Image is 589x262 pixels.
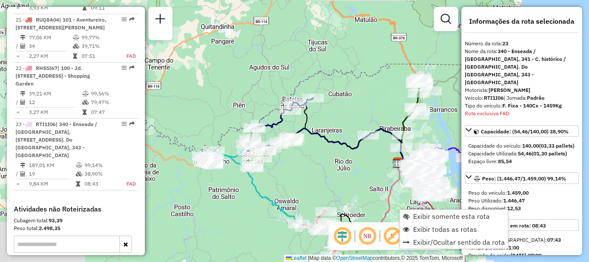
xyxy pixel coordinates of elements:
div: Nome da rota: [465,47,579,86]
img: CDD Joinville [392,157,404,168]
div: Peso Utilizado: [468,197,575,205]
strong: (03,33 pallets) [539,142,574,149]
li: Exibir/Ocultar sentido da rota [400,236,508,249]
td: / [16,170,20,178]
td: FAD [118,180,136,188]
div: Atividade não roteirizada - BASE DO ACAI [402,166,424,175]
strong: 2.498,35 [39,225,60,231]
td: 3,93 KM [28,3,82,12]
td: 38,90% [84,170,118,178]
td: / [16,42,20,51]
span: Ocultar NR [357,226,378,246]
td: = [16,3,20,12]
div: Rota exclusiva FAD [465,110,579,117]
div: Previsão de saída: [468,252,575,259]
i: % de utilização da cubagem [82,100,89,105]
div: Peso: (1.446,47/1.459,00) 99,14% [465,186,579,216]
strong: 07:43 [547,237,561,243]
em: Rota exportada [129,121,135,126]
span: | 100 - Jd. [STREET_ADDRESS] - Shopping Garden [16,65,90,87]
span: Peso do veículo: [468,189,529,196]
strong: 93,39 [49,217,63,224]
a: Tempo total em rota: 08:43 [465,219,579,231]
div: Número da rota: [465,40,579,47]
td: 3,27 KM [28,108,82,117]
h4: Atividades não Roteirizadas [14,205,138,213]
i: % de utilização da cubagem [76,171,82,177]
div: Cubagem total: [14,217,138,224]
td: = [16,180,20,188]
td: 99,14% [84,161,118,170]
div: Tempo em [GEOGRAPHIC_DATA]: [468,236,575,244]
td: 39,21 KM [28,89,82,98]
td: = [16,52,20,60]
div: Motorista: [465,86,579,94]
i: Tempo total em rota [76,181,80,186]
div: Veículo: [465,94,579,102]
div: Tipo do veículo: [465,102,579,110]
i: Distância Total [20,91,25,96]
div: Map data © contributors,© 2025 TomTom, Microsoft [284,255,465,262]
div: Capacidade: (54,46/140,00) 38,90% [465,139,579,169]
div: Capacidade Utilizada: [468,150,575,158]
strong: 1.446,47 [503,197,525,204]
i: Tempo total em rota [73,54,77,59]
a: Exibir filtros [437,10,454,28]
td: 34 [28,42,72,51]
strong: [PERSON_NAME] [489,87,530,93]
span: | Jornada: [504,95,545,101]
i: Total de Atividades [20,171,25,177]
i: Total de Atividades [20,100,25,105]
span: Tempo total em rota: 08:43 [480,222,546,229]
span: | [308,255,309,261]
strong: (01,30 pallets) [532,150,567,157]
td: = [16,108,20,117]
div: Peso disponível: [468,205,575,212]
td: 07:47 [91,108,134,117]
td: 39,71% [81,42,117,51]
strong: F. Fixa - 140Cx - 1459Kg [502,102,562,109]
span: Ocultar deslocamento [332,226,353,246]
span: Exibir rótulo [382,226,403,246]
i: % de utilização do peso [73,35,79,40]
td: 12 [28,98,82,107]
em: Rota exportada [129,65,135,70]
em: Rota exportada [129,17,135,22]
strong: 340 - Enseada / [GEOGRAPHIC_DATA], 341 - C. histórico / [GEOGRAPHIC_DATA]. Do [GEOGRAPHIC_DATA], ... [465,48,566,85]
a: Nova sessão e pesquisa [152,10,169,30]
td: FAD [117,52,136,60]
td: 19 [28,170,75,178]
div: Atividade não roteirizada - SUPERMERCADO MARIANT [201,159,222,168]
i: Tempo total em rota [82,110,87,115]
div: Atividade não roteirizada - SIRLEY TEREZINHA ROZ [240,136,261,145]
a: Peso: (1.446,47/1.459,00) 99,14% [465,172,579,184]
td: 09:11 [91,3,134,12]
span: Peso: (1.446,47/1.459,00) 99,14% [482,175,566,182]
strong: Padrão [527,95,545,101]
td: 2,27 KM [28,52,72,60]
i: Distância Total [20,35,25,40]
span: | 340 - Enseada / [GEOGRAPHIC_DATA], [STREET_ADDRESS]. Do [GEOGRAPHIC_DATA], 343 - [GEOGRAPHIC_DATA] [16,121,97,158]
div: Capacidade do veículo: [468,142,575,150]
i: % de utilização da cubagem [73,44,79,49]
i: Distância Total [20,163,25,168]
td: 79,47% [91,98,134,107]
span: | 101 - Aventureiro, [STREET_ADDRESS][PERSON_NAME] [16,16,107,31]
strong: 1.459,00 [507,189,529,196]
strong: 12,53 [507,205,521,211]
td: 9,84 KM [28,180,75,188]
a: Leaflet [286,255,307,261]
div: Tempo paradas: [468,244,575,252]
li: Exibir somente esta rota [400,210,508,223]
i: Total de Atividades [20,44,25,49]
em: Opções [122,65,127,70]
span: Exibir/Ocultar sentido da rota [413,239,505,246]
span: 21 - [16,16,107,31]
i: % de utilização do peso [82,91,89,96]
span: 22 - [16,65,90,87]
span: Capacidade: (54,46/140,00) 38,90% [481,128,569,135]
strong: 85,54 [498,158,512,164]
li: Exibir todas as rotas [400,223,508,236]
strong: 54,46 [518,150,532,157]
h4: Informações da rota selecionada [465,17,579,25]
